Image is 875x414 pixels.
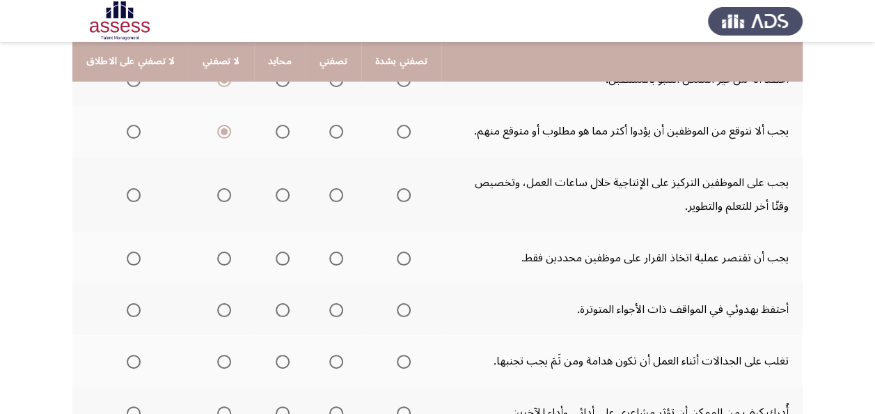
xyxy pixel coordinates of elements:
[391,298,411,321] mat-radio-group: Select an option
[391,349,411,373] mat-radio-group: Select an option
[212,298,231,321] mat-radio-group: Select an option
[441,157,803,232] td: يجب على الموظفين التركيز على الإنتاجية خلال ساعات العمل، وتخصيص وقتًا أخر للتعلم والتطوير.
[212,119,231,143] mat-radio-group: Select an option
[270,349,290,373] mat-radio-group: Select an option
[391,183,411,206] mat-radio-group: Select an option
[212,246,231,270] mat-radio-group: Select an option
[441,232,803,284] td: يجب أن تقتصر عملية اتخاذ القرار على موظفين محددين فقط.
[270,298,290,321] mat-radio-group: Select an option
[121,119,141,143] mat-radio-group: Select an option
[441,105,803,157] td: يجب ألا نتوقع من الموظفين أن يؤدوا أكثر مما هو مطلوب أو متوقع منهم.
[72,1,167,40] img: Assessment logo of Leadership Styles R2
[121,183,141,206] mat-radio-group: Select an option
[391,119,411,143] mat-radio-group: Select an option
[324,183,343,206] mat-radio-group: Select an option
[270,119,290,143] mat-radio-group: Select an option
[324,298,343,321] mat-radio-group: Select an option
[121,349,141,373] mat-radio-group: Select an option
[391,246,411,270] mat-radio-group: Select an option
[212,349,231,373] mat-radio-group: Select an option
[212,183,231,206] mat-radio-group: Select an option
[189,42,253,82] th: لا تصفني
[270,183,290,206] mat-radio-group: Select an option
[441,335,803,387] td: تغلب على الجدالات أثناء العمل أن تكون هدامة ومن ثَمَ يجب تجنبها.
[121,298,141,321] mat-radio-group: Select an option
[306,42,361,82] th: تصفني
[72,42,189,82] th: لا تصفني على الاطلاق
[121,246,141,270] mat-radio-group: Select an option
[324,119,343,143] mat-radio-group: Select an option
[324,349,343,373] mat-radio-group: Select an option
[708,1,803,40] img: Assess Talent Management logo
[254,42,306,82] th: محايد
[270,246,290,270] mat-radio-group: Select an option
[361,42,441,82] th: تصفني بشدة
[441,284,803,335] td: أحتفظ بهدوئي في المواقف ذات الأجواء المتوترة.
[324,246,343,270] mat-radio-group: Select an option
